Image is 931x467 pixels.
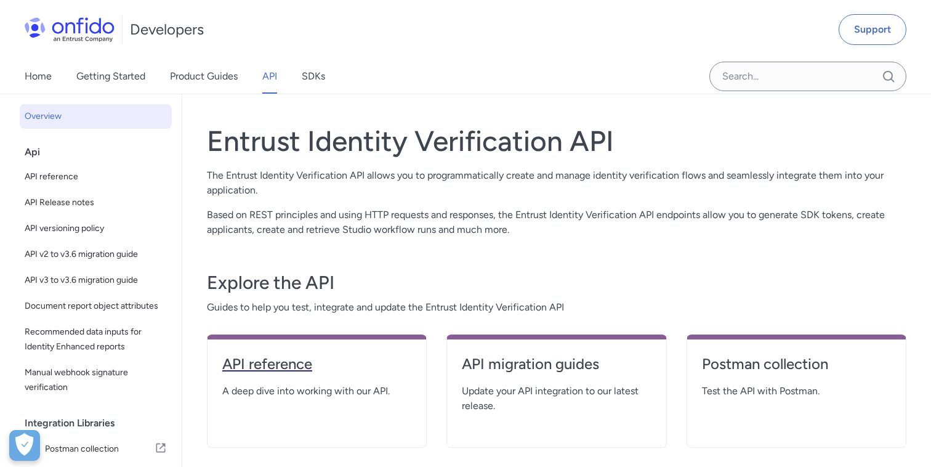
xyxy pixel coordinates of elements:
span: Guides to help you test, integrate and update the Entrust Identity Verification API [207,300,906,315]
h4: API reference [222,354,411,374]
div: Api [25,140,177,164]
div: Cookie Preferences [9,430,40,461]
span: Update your API integration to our latest release. [462,384,651,413]
span: Document report object attributes [25,299,167,314]
input: Onfido search input field [709,62,906,91]
a: Home [25,59,52,94]
h4: API migration guides [462,354,651,374]
span: API Release notes [25,195,167,210]
a: IconPostman collectionPostman collection [20,436,172,463]
img: Onfido Logo [25,17,115,42]
h1: Entrust Identity Verification API [207,124,906,158]
a: Support [839,14,906,45]
span: Test the API with Postman. [702,384,891,399]
div: Integration Libraries [25,411,177,436]
a: Overview [20,104,172,129]
p: Based on REST principles and using HTTP requests and responses, the Entrust Identity Verification... [207,208,906,237]
span: A deep dive into working with our API. [222,384,411,399]
a: API reference [222,354,411,384]
h3: Explore the API [207,270,906,295]
span: Postman collection [45,441,155,458]
a: SDKs [302,59,325,94]
h4: Postman collection [702,354,891,374]
a: Product Guides [170,59,238,94]
a: Recommended data inputs for Identity Enhanced reports [20,320,172,359]
a: API versioning policy [20,216,172,241]
span: Manual webhook signature verification [25,365,167,395]
a: API v2 to v3.6 migration guide [20,242,172,267]
a: API migration guides [462,354,651,384]
h1: Developers [130,20,204,39]
span: API versioning policy [25,221,167,236]
p: The Entrust Identity Verification API allows you to programmatically create and manage identity v... [207,168,906,198]
button: Open Preferences [9,430,40,461]
span: Recommended data inputs for Identity Enhanced reports [25,325,167,354]
span: API v3 to v3.6 migration guide [25,273,167,288]
a: Getting Started [76,59,145,94]
a: Manual webhook signature verification [20,360,172,400]
a: API reference [20,164,172,189]
a: API Release notes [20,190,172,215]
a: Document report object attributes [20,294,172,319]
a: Postman collection [702,354,891,384]
a: API v3 to v3.6 migration guide [20,268,172,293]
a: API [262,59,277,94]
span: API v2 to v3.6 migration guide [25,247,167,262]
span: API reference [25,169,167,184]
span: Overview [25,109,167,124]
